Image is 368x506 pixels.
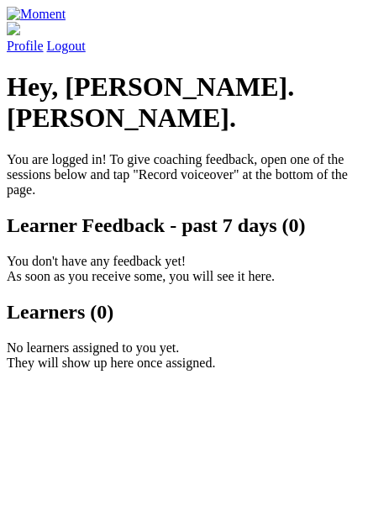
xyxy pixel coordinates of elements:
[7,254,361,284] p: You don't have any feedback yet! As soon as you receive some, you will see it here.
[7,71,361,134] h1: Hey, [PERSON_NAME].[PERSON_NAME].
[7,22,361,53] a: Profile
[7,7,66,22] img: Moment
[7,22,20,35] img: default_avatar-b4e2223d03051bc43aaaccfb402a43260a3f17acc7fafc1603fdf008d6cba3c9.png
[7,214,361,237] h2: Learner Feedback - past 7 days (0)
[7,152,361,198] p: You are logged in! To give coaching feedback, open one of the sessions below and tap "Record voic...
[7,340,361,371] p: No learners assigned to you yet. They will show up here once assigned.
[47,39,86,53] a: Logout
[7,301,361,324] h2: Learners (0)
